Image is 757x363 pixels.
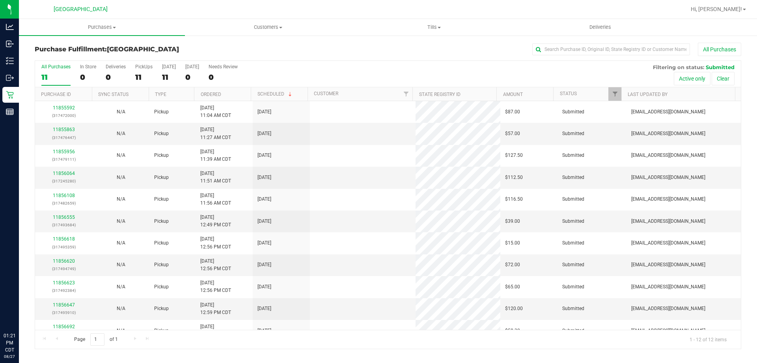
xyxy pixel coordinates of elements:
span: Tills [351,24,516,31]
span: $15.00 [505,239,520,247]
p: (317472000) [40,112,88,119]
span: Filtering on status: [653,64,704,70]
span: [DATE] 11:39 AM CDT [200,148,231,163]
p: (317495910) [40,309,88,316]
span: [DATE] 11:04 AM CDT [200,104,231,119]
div: 11 [162,73,176,82]
a: 11856620 [53,258,75,264]
span: Deliveries [579,24,622,31]
span: Not Applicable [117,306,125,311]
a: Type [155,92,166,97]
button: Active only [674,72,710,85]
span: Submitted [562,283,584,291]
span: [EMAIL_ADDRESS][DOMAIN_NAME] [631,108,705,116]
a: Last Updated By [628,92,668,97]
span: [DATE] 11:56 AM CDT [200,192,231,207]
span: [EMAIL_ADDRESS][DOMAIN_NAME] [631,261,705,269]
span: Not Applicable [117,240,125,246]
span: [DATE] [257,305,271,312]
p: (317493684) [40,221,88,229]
span: Pickup [154,283,169,291]
span: Not Applicable [117,262,125,267]
span: $72.00 [505,261,520,269]
button: N/A [117,174,125,181]
span: [EMAIL_ADDRESS][DOMAIN_NAME] [631,130,705,137]
span: [EMAIL_ADDRESS][DOMAIN_NAME] [631,327,705,335]
a: 11856555 [53,214,75,220]
span: Submitted [562,152,584,159]
span: Not Applicable [117,196,125,202]
button: N/A [117,305,125,312]
span: Purchases [19,24,185,31]
p: 01:21 PM CDT [4,332,15,354]
span: Pickup [154,218,169,225]
a: State Registry ID [419,92,461,97]
div: 0 [209,73,238,82]
span: Submitted [706,64,735,70]
a: 11855592 [53,105,75,111]
button: N/A [117,130,125,137]
button: All Purchases [698,43,741,56]
span: Page of 1 [67,333,124,346]
a: Filter [608,87,621,101]
a: 11856064 [53,171,75,176]
span: Submitted [562,130,584,137]
span: [DATE] 11:27 AM CDT [200,126,231,141]
span: $65.00 [505,283,520,291]
span: [DATE] [257,239,271,247]
div: PickUps [135,64,153,70]
a: Customer [314,91,338,96]
span: [DATE] [257,261,271,269]
span: $87.00 [505,108,520,116]
div: 11 [135,73,153,82]
span: Not Applicable [117,131,125,136]
span: [DATE] [257,174,271,181]
a: Deliveries [517,19,683,36]
div: All Purchases [41,64,71,70]
div: 11 [41,73,71,82]
span: Customers [185,24,351,31]
inline-svg: Reports [6,108,14,116]
p: 08/27 [4,354,15,359]
span: [EMAIL_ADDRESS][DOMAIN_NAME] [631,283,705,291]
a: Sync Status [98,92,129,97]
p: (317492384) [40,287,88,294]
span: Not Applicable [117,284,125,290]
div: 0 [106,73,126,82]
a: 11856692 [53,324,75,329]
inline-svg: Inventory [6,57,14,65]
span: Pickup [154,239,169,247]
span: Submitted [562,174,584,181]
span: Not Applicable [117,109,125,115]
span: [DATE] [257,108,271,116]
button: N/A [117,152,125,159]
a: Purchase ID [41,92,71,97]
a: 11856618 [53,236,75,242]
span: $58.30 [505,327,520,335]
span: [DATE] 11:51 AM CDT [200,170,231,185]
inline-svg: Analytics [6,23,14,31]
a: 11856647 [53,302,75,308]
span: 1 - 12 of 12 items [683,333,733,345]
div: 0 [185,73,199,82]
span: Submitted [562,261,584,269]
span: [DATE] [257,327,271,335]
span: Pickup [154,305,169,312]
span: [DATE] 12:49 PM CDT [200,214,231,229]
button: Clear [712,72,735,85]
button: N/A [117,108,125,116]
span: [EMAIL_ADDRESS][DOMAIN_NAME] [631,196,705,203]
span: Submitted [562,239,584,247]
span: $57.00 [505,130,520,137]
div: 0 [80,73,96,82]
a: Status [560,91,577,96]
span: [DATE] 1:05 PM CDT [200,323,228,338]
span: Submitted [562,196,584,203]
a: 11855956 [53,149,75,154]
span: [EMAIL_ADDRESS][DOMAIN_NAME] [631,152,705,159]
span: Hi, [PERSON_NAME]! [691,6,742,12]
span: Pickup [154,174,169,181]
a: 11856623 [53,280,75,286]
span: $120.00 [505,305,523,312]
span: Not Applicable [117,152,125,158]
